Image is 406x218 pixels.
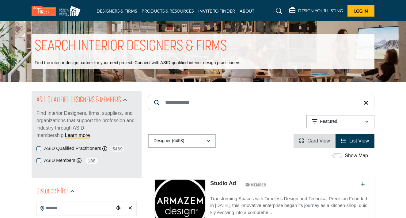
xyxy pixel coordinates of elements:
[114,202,123,215] div: Choose your current location
[210,179,236,188] p: Studio Ad
[154,138,184,144] p: Designer (6458)
[142,8,194,14] a: PRODUCTS & RESOURCES
[37,202,114,214] input: Search Location
[32,6,84,16] img: Site Logo
[210,180,236,186] a: Studio Ad
[361,182,365,187] a: Add To List
[35,37,227,56] h1: SEARCH INTERIOR DESIGNERS & FIRMS
[347,5,374,17] button: Log In
[270,6,286,16] a: Search
[36,146,41,151] input: ASID Qualified Practitioners checkbox
[354,8,368,14] span: Log In
[345,152,368,159] label: Show Map
[126,202,135,215] div: Clear search location
[307,138,330,143] span: Card View
[65,133,90,138] a: Learn more
[44,145,101,152] label: ASID Qualified Practitioners
[97,8,137,14] a: DESIGNERS & FIRMS
[242,181,270,189] img: ASID Members Badge Icon
[36,158,41,163] input: ASID Members checkbox
[85,157,99,165] span: 188
[36,95,121,106] h2: ASID QUALIFIED DESIGNERS & MEMBERS
[36,186,68,197] h2: Distance Filter
[289,7,343,15] div: DESIGN YOUR LISTING
[35,60,241,66] p: Find the interior design partner for your next project. Connect with ASID-qualified interior desi...
[210,195,368,216] p: Transforming Spaces with Timeless Design and Technical Precision Founded in [DATE], this innovati...
[341,138,369,143] a: View List
[298,8,343,14] h5: DESIGN YOUR LISTING
[336,134,374,148] li: List View
[349,138,369,143] span: List View
[320,119,337,125] p: Featured
[148,134,216,148] button: Designer (6458)
[210,192,368,216] a: Transforming Spaces with Timeless Design and Technical Precision Founded in [DATE], this innovati...
[306,115,374,128] button: Featured
[294,134,336,148] li: Card View
[44,157,75,164] label: ASID Members
[299,138,330,143] a: View Card
[36,110,137,139] p: Find Interior Designers, firms, suppliers, and organizations that support the profession and indu...
[198,8,235,14] a: INVITE TO FINDER
[111,145,124,153] span: 5469
[148,95,374,110] input: Search Keyword
[240,8,254,14] a: ABOUT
